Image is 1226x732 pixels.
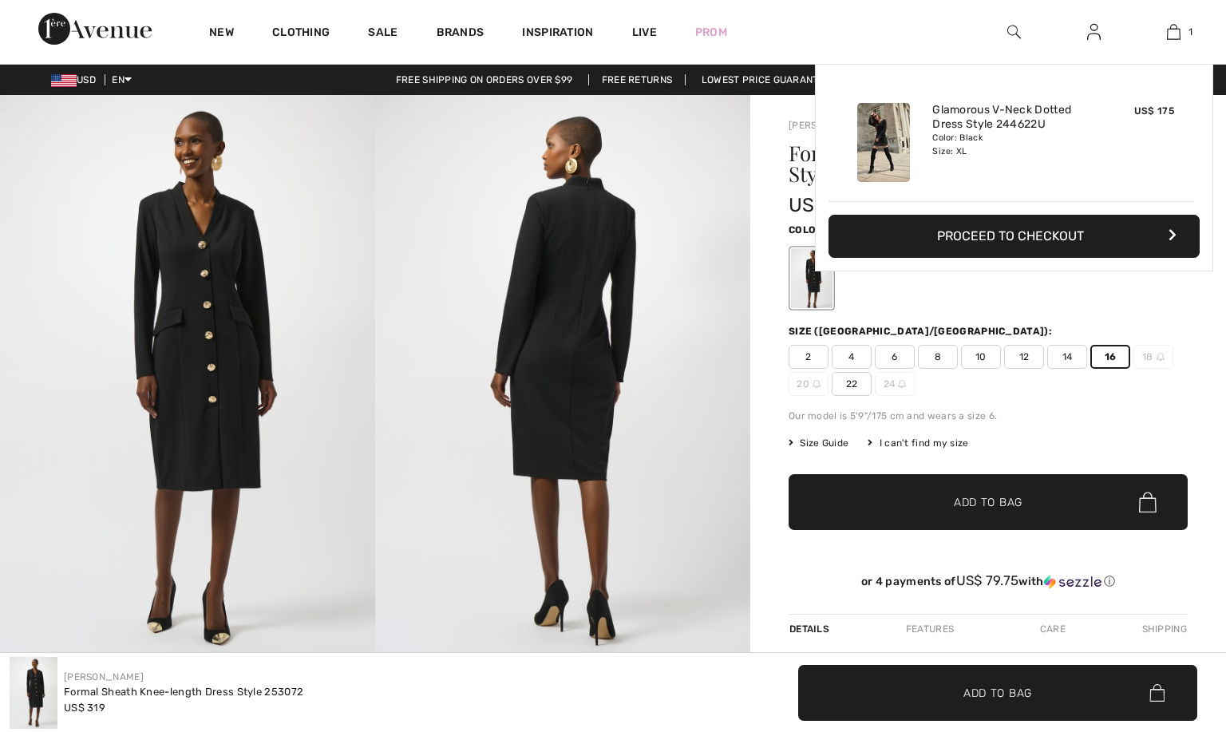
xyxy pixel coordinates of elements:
[112,74,132,85] span: EN
[829,215,1200,258] button: Proceed to Checkout
[1134,105,1174,117] span: US$ 175
[789,573,1188,589] div: or 4 payments of with
[789,615,833,643] div: Details
[956,572,1019,588] span: US$ 79.75
[10,657,57,729] img: Formal Sheath Knee-Length Dress Style 253072
[437,26,484,42] a: Brands
[832,372,872,396] span: 22
[1125,612,1210,652] iframe: Opens a widget where you can chat to one of our agents
[898,380,906,388] img: ring-m.svg
[789,324,1055,338] div: Size ([GEOGRAPHIC_DATA]/[GEOGRAPHIC_DATA]):
[375,95,750,658] img: Formal Sheath Knee-Length Dress Style 253072. 2
[383,74,586,85] a: Free shipping on orders over $99
[857,103,910,182] img: Glamorous V-Neck Dotted Dress Style 244622U
[1090,345,1130,369] span: 16
[51,74,77,87] img: US Dollar
[64,671,144,683] a: [PERSON_NAME]
[791,248,832,308] div: Black
[588,74,686,85] a: Free Returns
[1007,22,1021,42] img: search the website
[1044,575,1101,589] img: Sezzle
[789,372,829,396] span: 20
[1188,25,1192,39] span: 1
[64,702,105,714] span: US$ 319
[789,573,1188,595] div: or 4 payments ofUS$ 79.75withSezzle Click to learn more about Sezzle
[1133,345,1173,369] span: 18
[789,194,863,216] span: US$ 319
[1149,684,1165,702] img: Bag.svg
[789,409,1188,423] div: Our model is 5'9"/175 cm and wears a size 6.
[932,103,1090,132] a: Glamorous V-Neck Dotted Dress Style 244622U
[932,132,1090,157] div: Color: Black Size: XL
[1074,22,1113,42] a: Sign In
[1167,22,1181,42] img: My Bag
[632,24,657,41] a: Live
[1157,353,1165,361] img: ring-m.svg
[789,224,826,235] span: Color:
[272,26,330,42] a: Clothing
[892,615,967,643] div: Features
[963,684,1032,701] span: Add to Bag
[789,474,1188,530] button: Add to Bag
[954,494,1022,511] span: Add to Bag
[38,13,152,45] img: 1ère Avenue
[689,74,844,85] a: Lowest Price Guarantee
[875,372,915,396] span: 24
[798,665,1197,721] button: Add to Bag
[868,436,968,450] div: I can't find my size
[918,345,958,369] span: 8
[64,684,303,700] div: Formal Sheath Knee-length Dress Style 253072
[832,345,872,369] span: 4
[522,26,593,42] span: Inspiration
[695,24,727,41] a: Prom
[209,26,234,42] a: New
[368,26,397,42] a: Sale
[1004,345,1044,369] span: 12
[789,143,1121,184] h1: Formal Sheath Knee-length Dress Style 253072
[813,380,821,388] img: ring-m.svg
[1139,492,1157,512] img: Bag.svg
[789,120,868,131] a: [PERSON_NAME]
[789,345,829,369] span: 2
[1026,615,1079,643] div: Care
[1087,22,1101,42] img: My Info
[1134,22,1212,42] a: 1
[51,74,102,85] span: USD
[875,345,915,369] span: 6
[789,436,848,450] span: Size Guide
[961,345,1001,369] span: 10
[1047,345,1087,369] span: 14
